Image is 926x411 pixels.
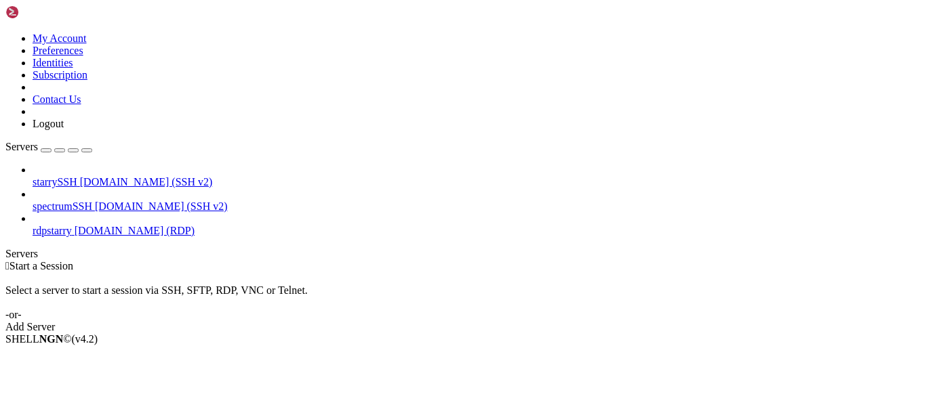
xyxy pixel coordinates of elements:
[39,333,64,345] b: NGN
[5,321,921,333] div: Add Server
[5,141,92,152] a: Servers
[33,176,921,188] a: starrySSH [DOMAIN_NAME] (SSH v2)
[33,225,72,236] span: rdpstarry
[33,45,83,56] a: Preferences
[95,200,228,212] span: [DOMAIN_NAME] (SSH v2)
[5,272,921,321] div: Select a server to start a session via SSH, SFTP, RDP, VNC or Telnet. -or-
[33,200,92,212] span: spectrumSSH
[33,200,921,213] a: spectrumSSH [DOMAIN_NAME] (SSH v2)
[33,93,81,105] a: Contact Us
[33,57,73,68] a: Identities
[33,33,87,44] a: My Account
[33,118,64,129] a: Logout
[5,333,98,345] span: SHELL ©
[80,176,213,188] span: [DOMAIN_NAME] (SSH v2)
[5,248,921,260] div: Servers
[5,141,38,152] span: Servers
[5,260,9,272] span: 
[75,225,195,236] span: [DOMAIN_NAME] (RDP)
[33,213,921,237] li: rdpstarry [DOMAIN_NAME] (RDP)
[33,69,87,81] a: Subscription
[5,5,83,19] img: Shellngn
[72,333,98,345] span: 4.2.0
[9,260,73,272] span: Start a Session
[33,225,921,237] a: rdpstarry [DOMAIN_NAME] (RDP)
[33,164,921,188] li: starrySSH [DOMAIN_NAME] (SSH v2)
[33,188,921,213] li: spectrumSSH [DOMAIN_NAME] (SSH v2)
[33,176,77,188] span: starrySSH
